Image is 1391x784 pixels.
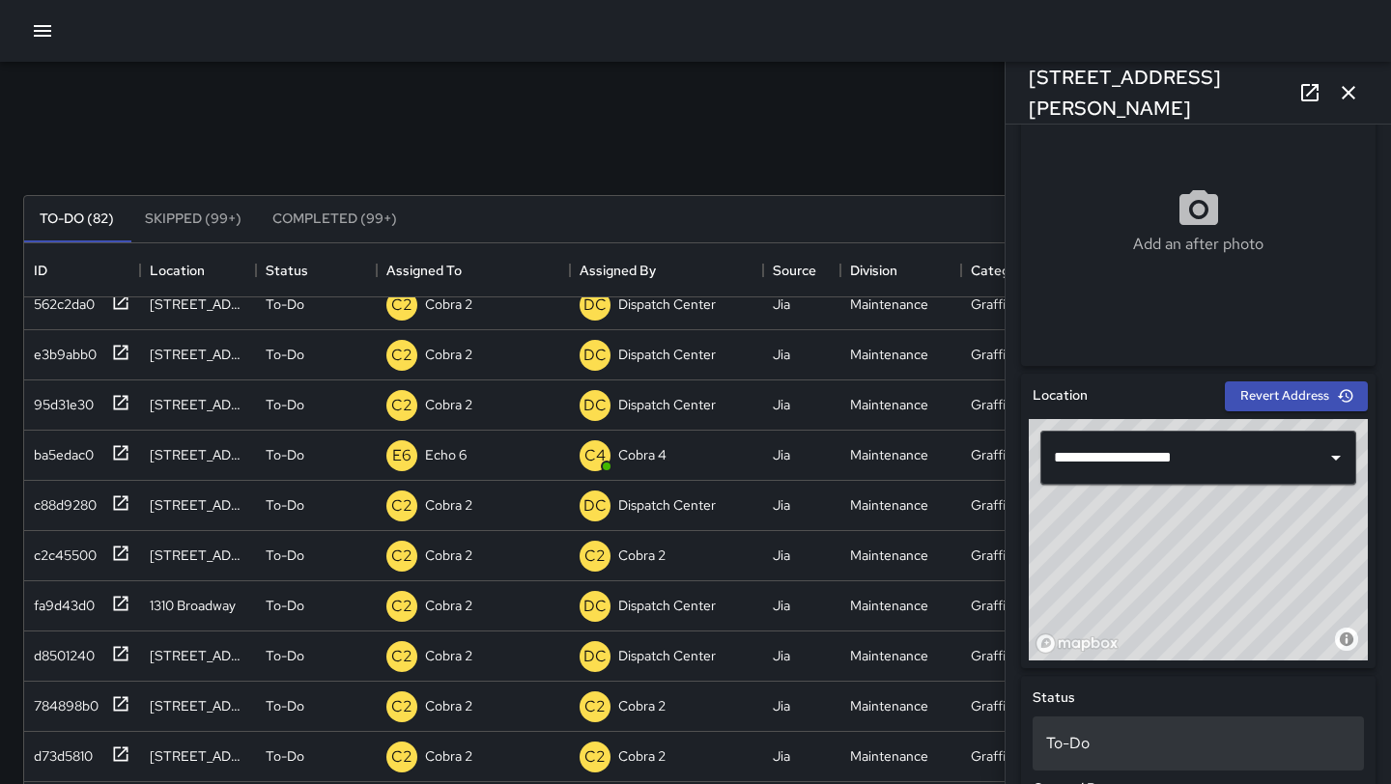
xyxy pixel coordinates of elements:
p: C2 [391,344,412,367]
div: Maintenance [850,696,928,715]
div: Maintenance [850,395,928,414]
div: Assigned By [580,243,656,297]
p: To-Do [266,294,304,314]
div: 2100 Broadway [150,445,246,464]
div: Location [150,243,205,297]
p: DC [583,294,607,317]
p: C2 [391,294,412,317]
div: ba5edac0 [26,437,94,464]
p: Dispatch Center [618,395,716,414]
p: To-Do [266,495,304,515]
p: Dispatch Center [618,495,716,515]
div: Graffiti Sticker Abated Small [971,345,1072,364]
div: Source [763,243,840,297]
p: To-Do [266,546,304,565]
p: C2 [391,745,412,769]
div: ID [34,243,47,297]
div: Jia [773,294,790,314]
div: Graffiti Abated Large [971,395,1072,414]
div: 562c2da0 [26,287,95,314]
p: DC [583,494,607,518]
p: To-Do [266,596,304,615]
div: Graffiti Abated Large [971,495,1072,515]
p: DC [583,645,607,668]
div: Jia [773,646,790,665]
p: To-Do [266,696,304,715]
div: Status [256,243,377,297]
div: Graffiti Abated Large [971,546,1072,565]
div: Location [140,243,256,297]
div: Graffiti Abated Large [971,746,1072,766]
p: To-Do [266,746,304,766]
p: Cobra 2 [425,294,472,314]
div: Jia [773,495,790,515]
div: Jia [773,696,790,715]
div: Maintenance [850,646,928,665]
p: C2 [391,695,412,718]
p: Cobra 2 [425,395,472,414]
div: 784898b0 [26,688,99,715]
p: Dispatch Center [618,596,716,615]
div: Graffiti Abated Large [971,445,1072,464]
div: Jia [773,395,790,414]
div: c2c45500 [26,538,97,565]
div: Jia [773,345,790,364]
p: DC [583,595,607,618]
p: Cobra 2 [425,746,472,766]
div: Jia [773,746,790,766]
div: Graffiti Abated Large [971,696,1072,715]
div: 435 19th Street [150,294,246,314]
p: To-Do [266,646,304,665]
div: Graffiti Sticker Abated Small [971,596,1072,615]
div: 285 23rd Street [150,395,246,414]
div: 1245 Broadway [150,696,246,715]
div: Graffiti Abated Large [971,646,1072,665]
div: Category [971,243,1029,297]
div: Maintenance [850,345,928,364]
p: C2 [391,645,412,668]
div: Assigned By [570,243,763,297]
p: DC [583,394,607,417]
div: 1430 Broadway [150,546,246,565]
div: 2311 Harrison Street [150,495,246,515]
p: C2 [391,394,412,417]
div: 2386 Valley Street [150,646,246,665]
p: To-Do [266,345,304,364]
button: To-Do (82) [24,196,129,242]
div: Maintenance [850,746,928,766]
p: Dispatch Center [618,345,716,364]
div: Division [840,243,961,297]
div: Assigned To [386,243,462,297]
div: Maintenance [850,596,928,615]
p: C2 [584,745,606,769]
p: C4 [584,444,606,467]
div: fa9d43d0 [26,588,95,615]
div: Maintenance [850,445,928,464]
div: d8501240 [26,638,95,665]
button: Completed (99+) [257,196,412,242]
div: Assigned To [377,243,570,297]
p: C2 [584,545,606,568]
div: Status [266,243,308,297]
div: c88d9280 [26,488,97,515]
div: 755 Franklin Street [150,746,246,766]
div: Maintenance [850,495,928,515]
p: C2 [584,695,606,718]
p: Cobra 2 [618,546,666,565]
p: Cobra 2 [618,746,666,766]
div: Jia [773,546,790,565]
p: C2 [391,595,412,618]
div: ID [24,243,140,297]
button: Skipped (99+) [129,196,257,242]
div: 95d31e30 [26,387,94,414]
p: Cobra 2 [425,596,472,615]
p: To-Do [266,445,304,464]
p: Cobra 2 [425,696,472,715]
div: 1310 Broadway [150,596,236,615]
div: d73d5810 [26,739,93,766]
p: Cobra 2 [618,696,666,715]
p: Cobra 4 [618,445,667,464]
p: Cobra 2 [425,345,472,364]
p: C2 [391,545,412,568]
div: Source [773,243,816,297]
